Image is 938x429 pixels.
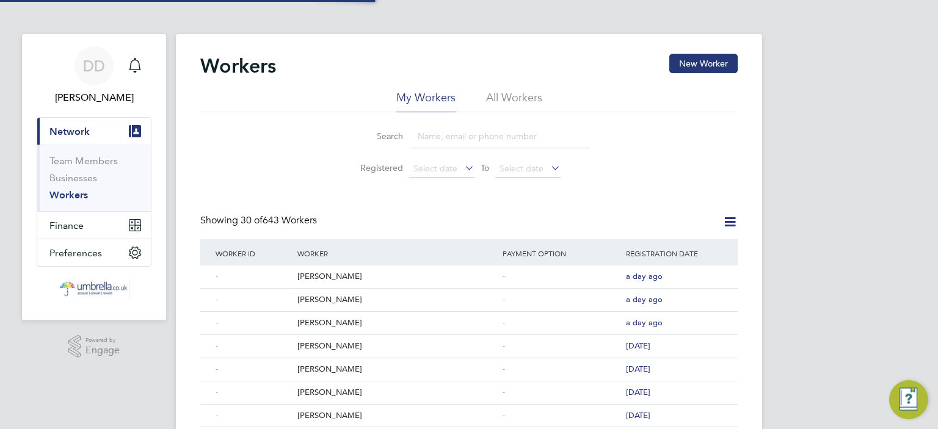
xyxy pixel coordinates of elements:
div: Showing [200,214,319,227]
span: a day ago [626,294,663,305]
span: Network [49,126,90,137]
span: a day ago [626,317,663,328]
span: DD [83,58,105,74]
div: [PERSON_NAME] [294,405,500,427]
span: To [477,160,493,176]
div: - [500,312,623,334]
div: - [500,335,623,358]
input: Name, email or phone number [412,124,590,148]
a: -[PERSON_NAME]-a day ago [213,265,725,275]
div: [PERSON_NAME] [294,381,500,404]
span: Select date [500,163,544,174]
img: umbrella-logo-retina.png [58,279,130,298]
div: - [213,381,294,404]
span: Finance [49,220,84,231]
div: - [500,289,623,311]
span: 643 Workers [241,214,317,226]
button: Engage Resource Center [889,380,928,419]
div: - [213,358,294,381]
label: Search [348,131,403,142]
button: Preferences [37,239,151,266]
div: Network [37,145,151,211]
span: [DATE] [626,341,650,351]
a: -[PERSON_NAME]-a day ago [213,311,725,322]
span: Dexter Dyer [37,90,151,105]
li: My Workers [396,90,456,112]
div: - [213,335,294,358]
div: - [213,265,294,288]
div: [PERSON_NAME] [294,312,500,334]
a: -[PERSON_NAME]-[DATE] [213,404,725,414]
span: 30 of [241,214,263,226]
a: -[PERSON_NAME]-a day ago [213,288,725,298]
span: [DATE] [626,364,650,374]
div: - [500,405,623,427]
label: Registered [348,162,403,173]
a: -[PERSON_NAME]-[DATE] [213,334,725,345]
li: All Workers [486,90,542,112]
div: - [213,289,294,311]
span: [DATE] [626,387,650,397]
div: - [500,381,623,404]
a: Go to home page [37,279,151,298]
div: - [213,312,294,334]
a: Businesses [49,172,97,184]
span: Select date [413,163,457,174]
div: Worker ID [213,239,294,267]
a: -[PERSON_NAME]-[DATE] [213,381,725,391]
span: Engage [85,345,120,356]
div: Worker [294,239,500,267]
a: Powered byEngage [68,335,120,358]
h2: Workers [200,54,276,78]
a: -[PERSON_NAME]-[DATE] [213,358,725,368]
button: Network [37,118,151,145]
span: a day ago [626,271,663,281]
span: Powered by [85,335,120,345]
a: Workers [49,189,88,201]
a: DD[PERSON_NAME] [37,46,151,105]
nav: Main navigation [22,34,166,320]
div: [PERSON_NAME] [294,265,500,288]
button: Finance [37,212,151,239]
div: - [213,405,294,427]
span: [DATE] [626,410,650,420]
div: - [500,358,623,381]
a: Team Members [49,155,118,167]
div: [PERSON_NAME] [294,289,500,311]
div: Payment Option [500,239,623,267]
div: [PERSON_NAME] [294,335,500,358]
div: - [500,265,623,288]
button: New Worker [669,54,738,73]
div: [PERSON_NAME] [294,358,500,381]
span: Preferences [49,247,102,259]
div: Registration Date [623,239,725,267]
